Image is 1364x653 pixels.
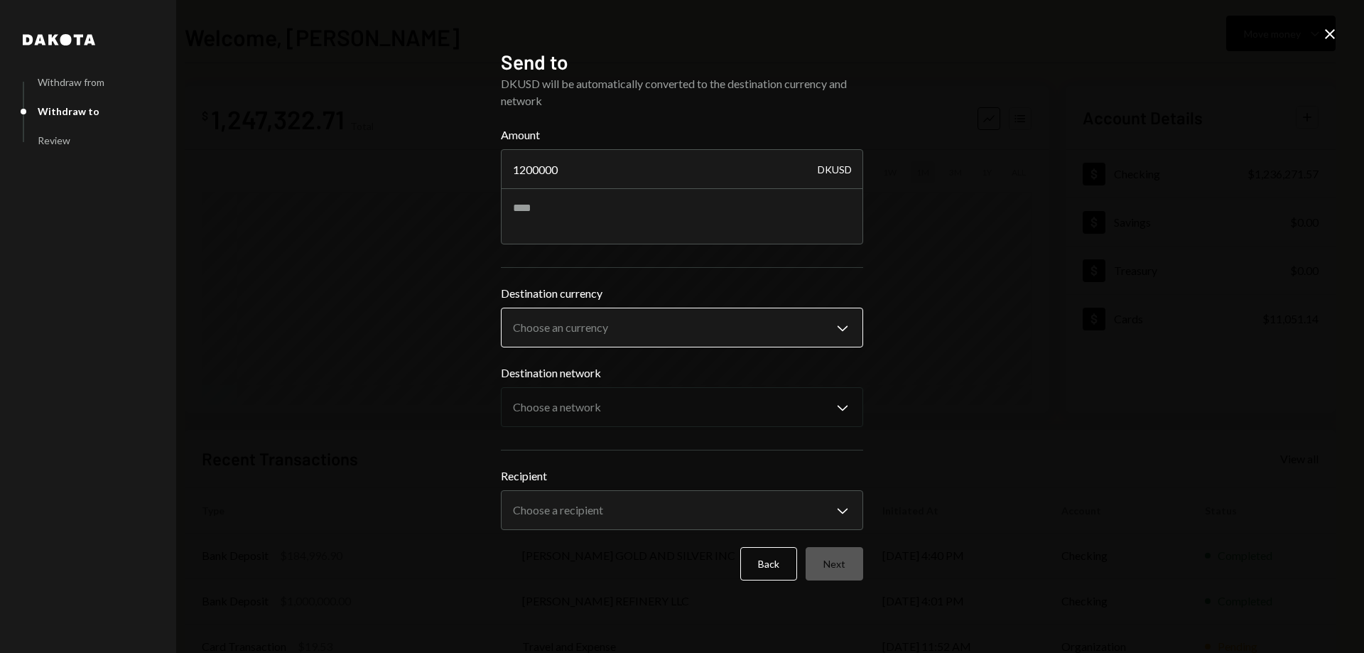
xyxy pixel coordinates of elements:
[501,75,863,109] div: DKUSD will be automatically converted to the destination currency and network
[38,76,104,88] div: Withdraw from
[501,126,863,144] label: Amount
[501,365,863,382] label: Destination network
[38,105,99,117] div: Withdraw to
[501,48,863,76] h2: Send to
[38,134,70,146] div: Review
[501,308,863,347] button: Destination currency
[501,285,863,302] label: Destination currency
[501,490,863,530] button: Recipient
[818,149,852,189] div: DKUSD
[501,149,863,189] input: Enter amount
[740,547,797,581] button: Back
[501,387,863,427] button: Destination network
[501,468,863,485] label: Recipient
